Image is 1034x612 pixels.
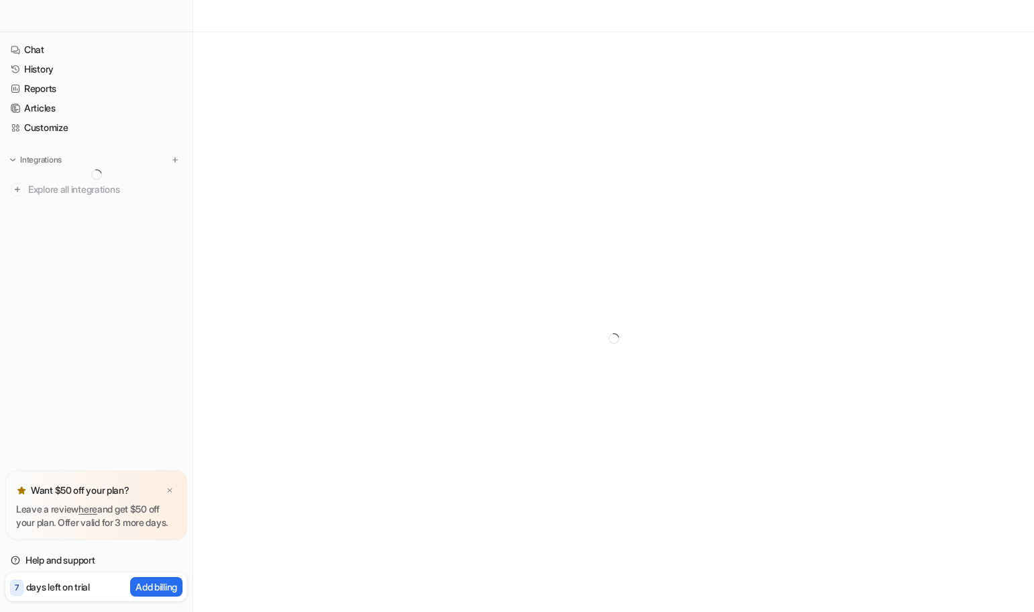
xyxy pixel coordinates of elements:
[5,40,187,59] a: Chat
[136,580,177,594] p: Add billing
[166,486,174,495] img: x
[8,155,17,165] img: expand menu
[5,79,187,98] a: Reports
[31,484,130,497] p: Want $50 off your plan?
[5,60,187,79] a: History
[5,551,187,570] a: Help and support
[5,99,187,118] a: Articles
[15,582,19,594] p: 7
[16,485,27,496] img: star
[16,502,176,529] p: Leave a review and get $50 off your plan. Offer valid for 3 more days.
[79,503,97,515] a: here
[170,155,180,165] img: menu_add.svg
[5,180,187,199] a: Explore all integrations
[11,183,24,196] img: explore all integrations
[28,179,182,200] span: Explore all integrations
[130,577,183,597] button: Add billing
[26,580,90,594] p: days left on trial
[5,118,187,137] a: Customize
[5,153,66,167] button: Integrations
[20,155,62,165] p: Integrations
